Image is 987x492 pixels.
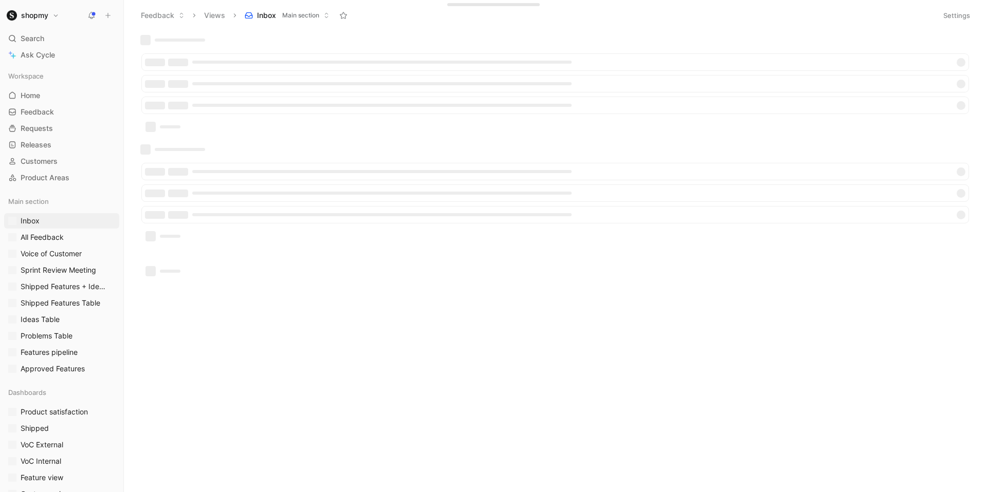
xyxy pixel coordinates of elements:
[21,347,78,357] span: Features pipeline
[136,8,189,23] button: Feedback
[4,104,119,120] a: Feedback
[4,230,119,245] a: All Feedback
[4,345,119,360] a: Features pipeline
[21,298,100,308] span: Shipped Features Table
[4,8,62,23] button: shopmyshopmy
[21,265,96,275] span: Sprint Review Meeting
[4,194,119,209] div: Main section
[4,213,119,229] a: Inbox
[282,10,319,21] span: Main section
[4,154,119,169] a: Customers
[21,11,48,20] h1: shopmy
[4,453,119,469] a: VoC Internal
[21,314,60,325] span: Ideas Table
[4,437,119,452] a: VoC External
[21,90,40,101] span: Home
[8,387,46,398] span: Dashboards
[21,232,64,242] span: All Feedback
[7,10,17,21] img: shopmy
[4,170,119,185] a: Product Areas
[8,71,44,81] span: Workspace
[4,385,119,400] div: Dashboards
[4,279,119,294] a: Shipped Features + Ideas Table
[21,440,63,450] span: VoC External
[4,421,119,436] a: Shipped
[21,364,85,374] span: Approved Features
[21,456,61,466] span: VoC Internal
[21,32,44,45] span: Search
[21,249,82,259] span: Voice of Customer
[4,470,119,485] a: Feature view
[4,246,119,261] a: Voice of Customer
[240,8,334,23] button: InboxMain section
[21,123,53,134] span: Requests
[4,312,119,327] a: Ideas Table
[21,216,40,226] span: Inbox
[4,68,119,84] div: Workspace
[939,8,975,23] button: Settings
[21,331,72,341] span: Problems Table
[4,194,119,376] div: Main sectionInboxAll FeedbackVoice of CustomerSprint Review MeetingShipped Features + Ideas Table...
[21,173,69,183] span: Product Areas
[21,281,107,292] span: Shipped Features + Ideas Table
[4,31,119,46] div: Search
[4,137,119,153] a: Releases
[21,140,51,150] span: Releases
[4,361,119,376] a: Approved Features
[199,8,230,23] button: Views
[4,295,119,311] a: Shipped Features Table
[21,156,58,166] span: Customers
[4,88,119,103] a: Home
[4,328,119,344] a: Problems Table
[4,121,119,136] a: Requests
[21,49,55,61] span: Ask Cycle
[21,107,54,117] span: Feedback
[4,404,119,420] a: Product satisfaction
[8,196,49,206] span: Main section
[257,10,276,21] span: Inbox
[21,423,49,433] span: Shipped
[4,262,119,278] a: Sprint Review Meeting
[21,472,63,483] span: Feature view
[4,47,119,63] a: Ask Cycle
[21,407,88,417] span: Product satisfaction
